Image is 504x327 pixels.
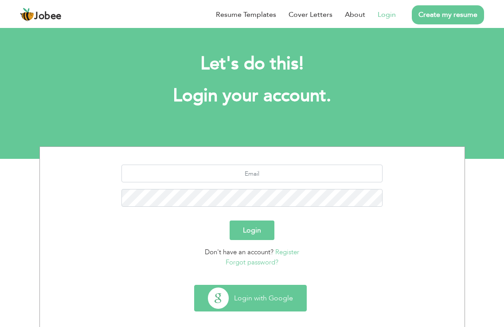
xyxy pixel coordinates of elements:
[230,221,274,240] button: Login
[104,52,400,75] h2: Let's do this!
[121,165,383,182] input: Email
[412,5,484,24] a: Create my resume
[104,84,400,107] h1: Login your account.
[345,9,365,20] a: About
[226,258,278,267] a: Forgot password?
[195,285,306,311] button: Login with Google
[275,248,299,256] a: Register
[34,12,62,21] span: Jobee
[205,248,273,256] span: Don't have an account?
[20,8,34,22] img: jobee.io
[20,8,62,22] a: Jobee
[378,9,396,20] a: Login
[289,9,332,20] a: Cover Letters
[216,9,276,20] a: Resume Templates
